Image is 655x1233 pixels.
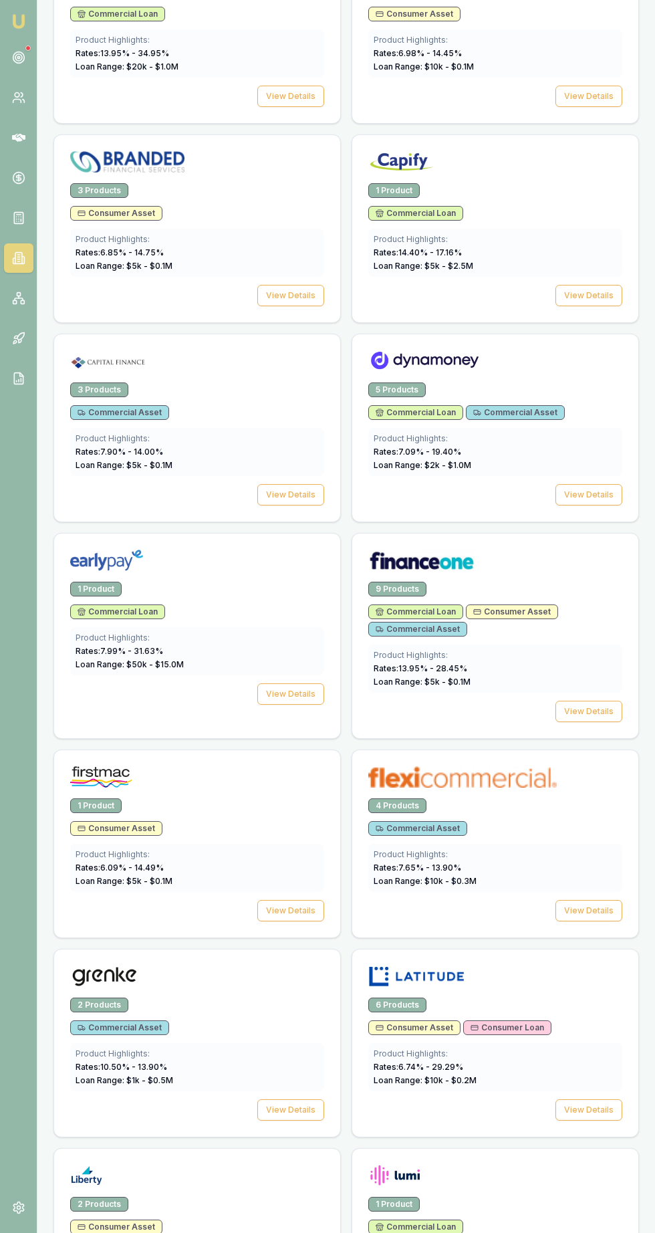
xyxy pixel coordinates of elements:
span: Commercial Loan [376,407,456,418]
a: Grenke logo2 ProductsCommercial AssetProduct Highlights:Rates:10.50% - 13.90%Loan Range: $1k - $0... [53,949,341,1137]
div: Product Highlights: [76,633,319,643]
span: Consumer Loan [471,1022,544,1033]
img: emu-icon-u.png [11,13,27,29]
div: Product Highlights: [374,849,617,860]
span: Rates: 6.74 % - 29.29 % [374,1062,463,1072]
span: Commercial Loan [376,208,456,219]
span: Consumer Asset [78,208,155,219]
a: Dynamoney logo5 ProductsCommercial LoanCommercial AssetProduct Highlights:Rates:7.09% - 19.40%Loa... [352,334,639,522]
a: Finance One logo9 ProductsCommercial LoanConsumer AssetCommercial AssetProduct Highlights:Rates:1... [352,533,639,739]
img: Latitude logo [368,966,465,987]
button: View Details [555,86,622,107]
div: 2 Products [70,1197,128,1212]
div: Product Highlights: [374,650,617,661]
span: Loan Range: $ 50 k - $ 15.0 M [76,659,184,669]
span: Loan Range: $ 20 k - $ 1.0 M [76,62,178,72]
span: Commercial Loan [376,606,456,617]
span: Commercial Asset [376,624,460,635]
span: Loan Range: $ 2 k - $ 1.0 M [374,460,471,470]
button: View Details [257,900,324,921]
img: Branded Financial Services logo [70,151,184,173]
span: Rates: 6.09 % - 14.49 % [76,863,164,873]
button: View Details [257,86,324,107]
a: Earlypay logo1 ProductCommercial LoanProduct Highlights:Rates:7.99% - 31.63%Loan Range: $50k - $1... [53,533,341,739]
img: Grenke logo [70,966,139,987]
div: Product Highlights: [76,433,319,444]
span: Rates: 7.09 % - 19.40 % [374,447,461,457]
div: Product Highlights: [76,1048,319,1059]
span: Commercial Loan [376,1222,456,1232]
div: 1 Product [70,798,122,813]
img: Capital Finance logo [70,350,146,372]
span: Commercial Asset [473,407,557,418]
div: Product Highlights: [374,433,617,444]
span: Rates: 6.85 % - 14.75 % [76,247,164,257]
span: Consumer Asset [78,1222,155,1232]
div: 1 Product [70,582,122,596]
button: View Details [555,1099,622,1121]
span: Commercial Asset [78,1022,162,1033]
button: View Details [555,701,622,722]
img: Capify logo [368,151,435,173]
span: Loan Range: $ 10 k - $ 0.2 M [374,1075,477,1085]
span: Rates: 13.95 % - 28.45 % [374,663,467,673]
span: Consumer Asset [473,606,551,617]
span: Commercial Loan [78,9,158,19]
div: 2 Products [70,998,128,1012]
a: Branded Financial Services logo3 ProductsConsumer AssetProduct Highlights:Rates:6.85% - 14.75%Loa... [53,134,341,323]
span: Loan Range: $ 1 k - $ 0.5 M [76,1075,173,1085]
div: Product Highlights: [76,234,319,245]
a: Latitude logo6 ProductsConsumer AssetConsumer LoanProduct Highlights:Rates:6.74% - 29.29%Loan Ran... [352,949,639,1137]
span: Commercial Loan [78,606,158,617]
div: 6 Products [368,998,426,1012]
img: Earlypay logo [70,550,143,571]
span: Loan Range: $ 10 k - $ 0.3 M [374,876,477,886]
div: Product Highlights: [374,234,617,245]
span: Loan Range: $ 5 k - $ 0.1 M [76,261,172,271]
button: View Details [555,484,622,506]
span: Rates: 7.99 % - 31.63 % [76,646,163,656]
span: Loan Range: $ 5 k - $ 0.1 M [374,677,471,687]
a: Firstmac logo1 ProductConsumer AssetProduct Highlights:Rates:6.09% - 14.49%Loan Range: $5k - $0.1... [53,750,341,938]
div: 3 Products [70,382,128,397]
a: flexicommercial logo4 ProductsCommercial AssetProduct Highlights:Rates:7.65% - 13.90%Loan Range: ... [352,750,639,938]
button: View Details [257,484,324,506]
span: Rates: 7.90 % - 14.00 % [76,447,163,457]
span: Loan Range: $ 10 k - $ 0.1 M [374,62,474,72]
span: Commercial Asset [78,407,162,418]
div: 3 Products [70,183,128,198]
button: View Details [257,683,324,705]
span: Rates: 6.98 % - 14.45 % [374,48,462,58]
span: Commercial Asset [376,823,460,834]
span: Loan Range: $ 5 k - $ 2.5 M [374,261,473,271]
div: Product Highlights: [76,35,319,45]
img: Finance One logo [368,550,475,571]
div: 5 Products [368,382,426,397]
span: Rates: 13.95 % - 34.95 % [76,48,169,58]
a: Capify logo1 ProductCommercial LoanProduct Highlights:Rates:14.40% - 17.16%Loan Range: $5k - $2.5... [352,134,639,323]
span: Consumer Asset [78,823,155,834]
span: Loan Range: $ 5 k - $ 0.1 M [76,460,172,470]
img: flexicommercial logo [368,766,557,788]
button: View Details [257,285,324,306]
span: Loan Range: $ 5 k - $ 0.1 M [76,876,172,886]
span: Rates: 14.40 % - 17.16 % [374,247,462,257]
div: 1 Product [368,1197,420,1212]
img: Firstmac logo [70,766,132,788]
span: Rates: 7.65 % - 13.90 % [374,863,461,873]
div: Product Highlights: [374,35,617,45]
div: 1 Product [368,183,420,198]
img: Lumi logo [368,1165,422,1186]
div: Product Highlights: [374,1048,617,1059]
button: View Details [555,285,622,306]
button: View Details [555,900,622,921]
img: Dynamoney logo [368,350,481,372]
span: Rates: 10.50 % - 13.90 % [76,1062,167,1072]
div: 9 Products [368,582,426,596]
div: Product Highlights: [76,849,319,860]
span: Consumer Asset [376,1022,453,1033]
div: 4 Products [368,798,426,813]
a: Capital Finance logo3 ProductsCommercial AssetProduct Highlights:Rates:7.90% - 14.00%Loan Range: ... [53,334,341,522]
img: Liberty logo [70,1165,103,1186]
span: Consumer Asset [376,9,453,19]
